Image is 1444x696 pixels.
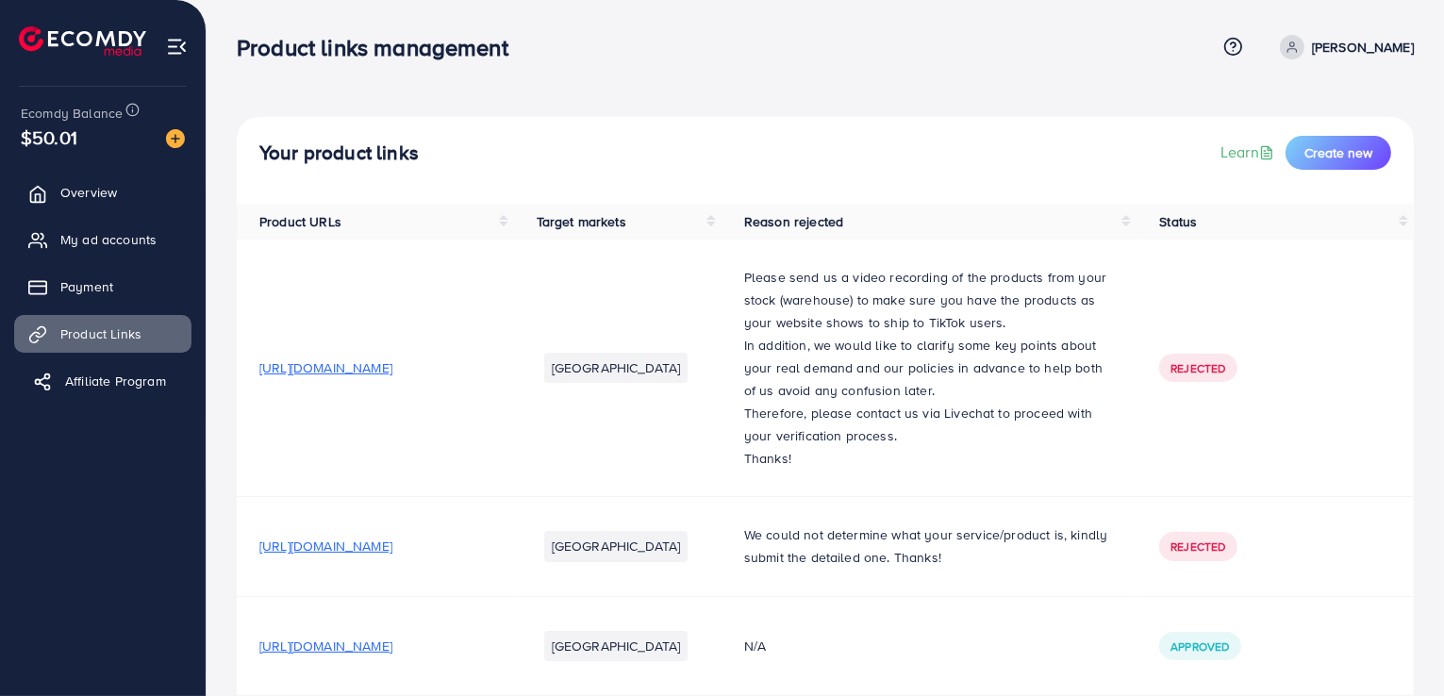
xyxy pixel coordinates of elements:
[744,334,1114,402] p: In addition, we would like to clarify some key points about your real demand and our policies in ...
[14,268,191,306] a: Payment
[544,353,689,383] li: [GEOGRAPHIC_DATA]
[1364,611,1430,682] iframe: Chat
[259,141,419,165] h4: Your product links
[1312,36,1414,58] p: [PERSON_NAME]
[744,447,1114,470] p: Thanks!
[1272,35,1414,59] a: [PERSON_NAME]
[14,221,191,258] a: My ad accounts
[1286,136,1391,170] button: Create new
[744,212,843,231] span: Reason rejected
[237,34,523,61] h3: Product links management
[60,230,157,249] span: My ad accounts
[259,637,392,655] span: [URL][DOMAIN_NAME]
[744,637,766,655] span: N/A
[544,531,689,561] li: [GEOGRAPHIC_DATA]
[1220,141,1278,163] a: Learn
[166,36,188,58] img: menu
[744,266,1114,334] p: Please send us a video recording of the products from your stock (warehouse) to make sure you hav...
[259,537,392,555] span: [URL][DOMAIN_NAME]
[60,277,113,296] span: Payment
[19,26,146,56] img: logo
[21,124,77,151] span: $50.01
[1170,638,1229,655] span: Approved
[60,324,141,343] span: Product Links
[1304,143,1372,162] span: Create new
[21,104,123,123] span: Ecomdy Balance
[544,631,689,661] li: [GEOGRAPHIC_DATA]
[744,523,1114,569] p: We could not determine what your service/product is, kindly submit the detailed one. Thanks!
[537,212,626,231] span: Target markets
[14,315,191,353] a: Product Links
[1159,212,1197,231] span: Status
[744,402,1114,447] p: Therefore, please contact us via Livechat to proceed with your verification process.
[259,358,392,377] span: [URL][DOMAIN_NAME]
[1170,360,1225,376] span: Rejected
[14,174,191,211] a: Overview
[60,183,117,202] span: Overview
[65,372,166,390] span: Affiliate Program
[166,129,185,148] img: image
[1170,539,1225,555] span: Rejected
[259,212,341,231] span: Product URLs
[14,362,191,400] a: Affiliate Program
